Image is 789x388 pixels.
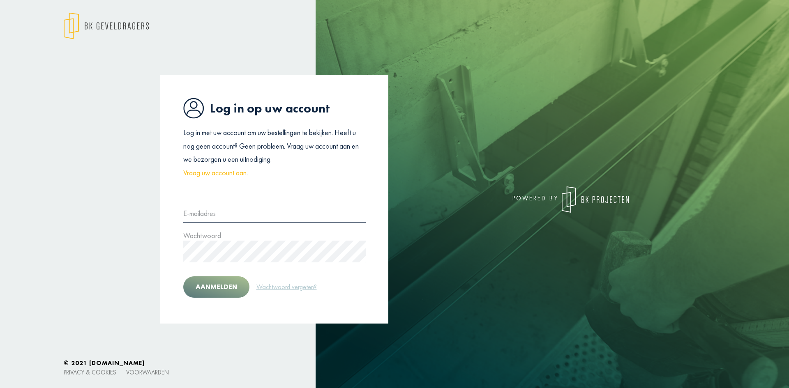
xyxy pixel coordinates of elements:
[562,186,629,213] img: logo
[64,12,149,39] img: logo
[183,166,247,179] a: Vraag uw account aan
[183,229,221,242] label: Wachtwoord
[183,98,366,119] h1: Log in op uw account
[64,368,116,376] a: Privacy & cookies
[183,276,249,298] button: Aanmelden
[126,368,169,376] a: Voorwaarden
[183,126,366,179] p: Log in met uw account om uw bestellingen te bekijken. Heeft u nog geen account? Geen probleem. Vr...
[183,98,204,119] img: icon
[64,359,725,367] h6: © 2021 [DOMAIN_NAME]
[401,186,629,213] div: powered by
[256,282,317,292] a: Wachtwoord vergeten?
